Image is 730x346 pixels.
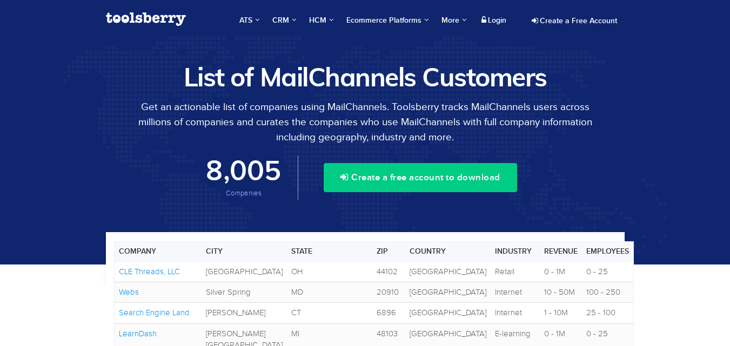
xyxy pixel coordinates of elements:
td: [GEOGRAPHIC_DATA] [405,261,491,282]
span: Companies [226,189,262,197]
td: [GEOGRAPHIC_DATA] [405,303,491,323]
td: Internet [491,282,540,303]
td: 1 - 10M [540,303,582,323]
button: Create a free account to download [324,163,517,192]
td: 20910 [372,282,405,303]
a: Login [474,12,513,29]
a: Search Engine Land [119,308,190,317]
td: Silver Spring [202,282,287,303]
td: CT [287,303,372,323]
td: 100 - 250 [582,282,634,303]
span: 8,005 [206,156,282,187]
td: 6896 [372,303,405,323]
a: Ecommerce Platforms [341,5,434,36]
th: Zip [372,241,405,261]
a: Create a Free Account [524,12,625,30]
td: Retail [491,261,540,282]
td: 10 - 50M [540,282,582,303]
td: [GEOGRAPHIC_DATA] [405,282,491,303]
td: 25 - 100 [582,303,634,323]
a: CRM [267,5,302,36]
td: 44102 [372,261,405,282]
th: Industry [491,241,540,261]
th: Company [114,241,202,261]
span: ATS [239,15,259,26]
h1: List of MailChannels Customers [106,63,625,91]
th: State [287,241,372,261]
a: CLE Threads, LLC [119,267,180,276]
td: [GEOGRAPHIC_DATA] [202,261,287,282]
span: Ecommerce Platforms [346,15,428,26]
td: 0 - 1M [540,261,582,282]
a: HCM [304,5,339,36]
a: ATS [234,5,265,36]
th: Revenue [540,241,582,261]
th: City [202,241,287,261]
th: Employees [582,241,634,261]
td: [PERSON_NAME] [202,303,287,323]
span: HCM [309,15,333,26]
a: Webs [119,288,139,296]
td: Internet [491,303,540,323]
td: OH [287,261,372,282]
th: Country [405,241,491,261]
a: More [436,5,472,36]
a: Toolsberry [106,5,186,33]
span: More [441,16,466,25]
img: Toolsberry [106,12,186,26]
td: MD [287,282,372,303]
a: LearnDash [119,329,157,338]
td: 0 - 25 [582,261,634,282]
span: CRM [272,15,296,26]
p: Get an actionable list of companies using MailChannels. Toolsberry tracks MailChannels users acro... [106,99,625,145]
